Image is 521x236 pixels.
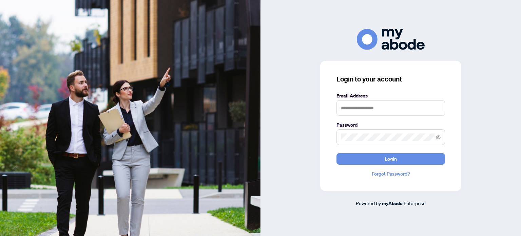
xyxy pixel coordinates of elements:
[436,135,441,140] span: eye-invisible
[336,121,445,129] label: Password
[336,74,445,84] h3: Login to your account
[357,29,425,50] img: ma-logo
[356,200,381,206] span: Powered by
[336,92,445,99] label: Email Address
[385,153,397,164] span: Login
[404,200,426,206] span: Enterprise
[336,170,445,178] a: Forgot Password?
[336,153,445,165] button: Login
[382,200,403,207] a: myAbode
